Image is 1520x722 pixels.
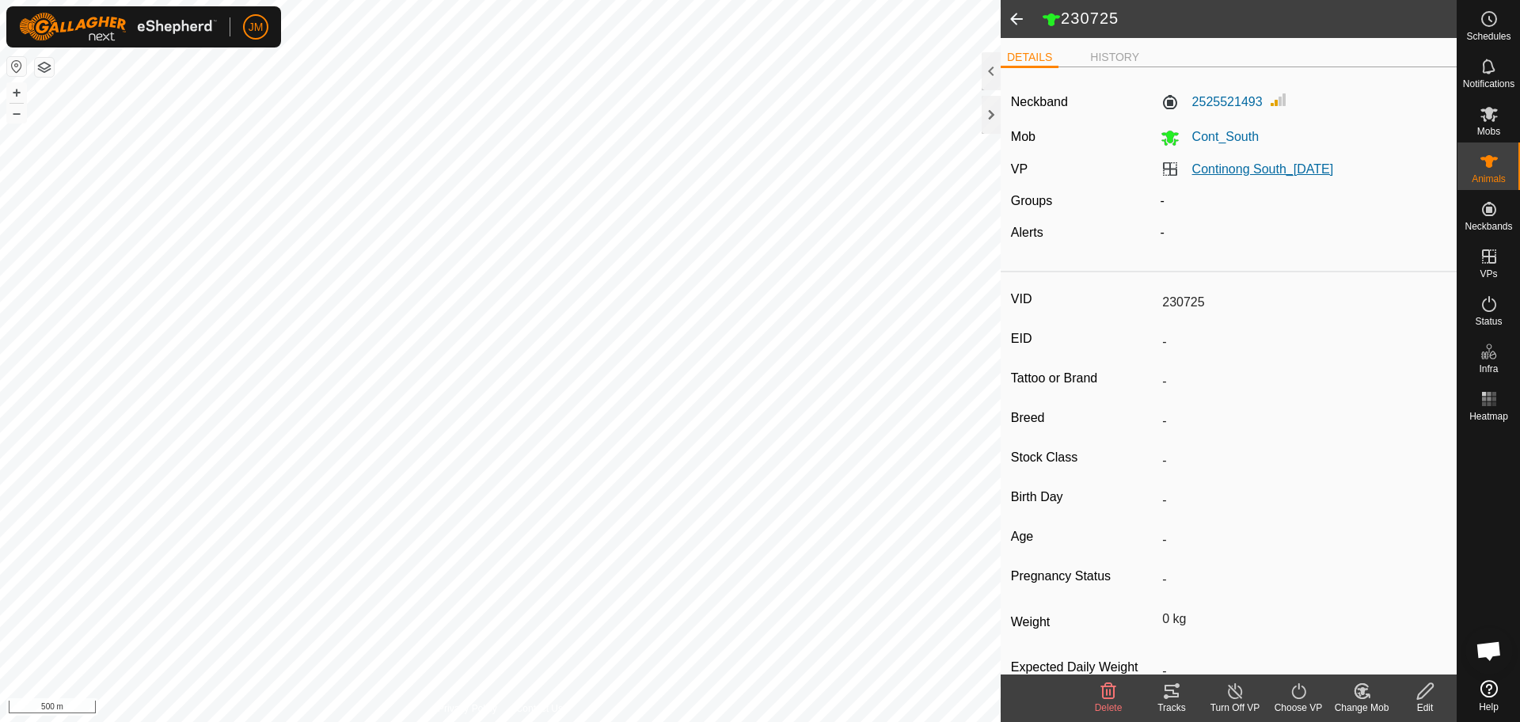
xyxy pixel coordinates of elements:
h2: 230725 [1042,9,1457,29]
span: Help [1479,702,1499,712]
label: Stock Class [1011,447,1156,468]
button: + [7,83,26,102]
label: Expected Daily Weight Gain [1011,658,1156,696]
a: Help [1457,674,1520,718]
div: - [1154,192,1453,211]
label: Alerts [1011,226,1043,239]
label: Mob [1011,130,1035,143]
li: HISTORY [1084,49,1146,66]
label: Neckband [1011,93,1068,112]
button: – [7,104,26,123]
div: - [1154,223,1453,242]
label: 2525521493 [1161,93,1263,112]
span: Animals [1472,174,1506,184]
button: Map Layers [35,58,54,77]
li: DETAILS [1001,49,1058,68]
span: Heatmap [1469,412,1508,421]
label: Groups [1011,194,1052,207]
label: Breed [1011,408,1156,428]
img: Gallagher Logo [19,13,217,41]
span: Notifications [1463,79,1514,89]
a: Privacy Policy [438,701,497,716]
label: Tattoo or Brand [1011,368,1156,389]
span: Infra [1479,364,1498,374]
button: Reset Map [7,57,26,76]
span: Neckbands [1465,222,1512,231]
span: JM [249,19,264,36]
label: Age [1011,526,1156,547]
label: Weight [1011,606,1156,639]
div: Choose VP [1267,701,1330,715]
label: Pregnancy Status [1011,566,1156,587]
label: EID [1011,329,1156,349]
span: Status [1475,317,1502,326]
div: Tracks [1140,701,1203,715]
span: Mobs [1477,127,1500,136]
a: Contact Us [516,701,563,716]
span: Schedules [1466,32,1510,41]
label: VID [1011,289,1156,310]
div: Open chat [1465,627,1513,674]
span: VPs [1480,269,1497,279]
label: VP [1011,162,1028,176]
span: Cont_South [1180,130,1260,143]
div: Turn Off VP [1203,701,1267,715]
img: Signal strength [1269,90,1288,109]
span: Delete [1095,702,1123,713]
div: Change Mob [1330,701,1393,715]
div: Edit [1393,701,1457,715]
a: Continong South_[DATE] [1192,162,1333,176]
label: Birth Day [1011,487,1156,507]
